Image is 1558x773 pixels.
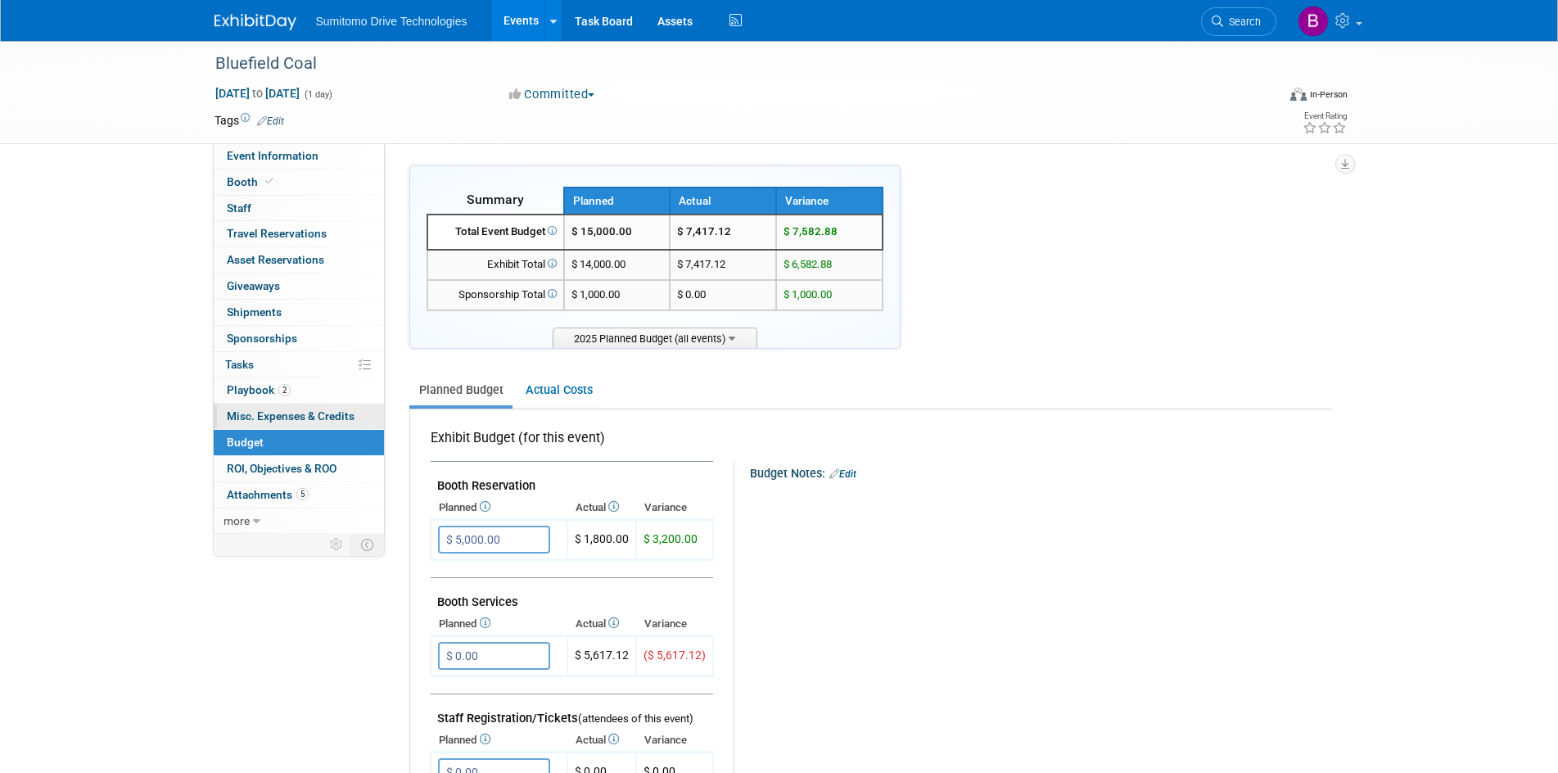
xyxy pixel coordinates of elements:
[467,192,524,207] span: Summary
[1290,88,1307,101] img: Format-Inperson.png
[316,15,467,28] span: Sumitomo Drive Technologies
[670,250,776,280] td: $ 7,417.12
[431,613,567,635] th: Planned
[776,188,883,215] th: Variance
[670,280,776,310] td: $ 0.00
[567,729,636,752] th: Actual
[431,578,713,613] td: Booth Services
[225,358,254,371] span: Tasks
[227,227,327,240] span: Travel Reservations
[567,496,636,519] th: Actual
[1223,16,1261,28] span: Search
[435,224,557,240] div: Total Event Budget
[350,534,384,555] td: Toggle Event Tabs
[214,273,384,299] a: Giveaways
[670,215,776,250] td: $ 7,417.12
[409,375,513,405] a: Planned Budget
[567,636,636,676] td: $ 5,617.12
[227,201,251,215] span: Staff
[1180,85,1348,110] div: Event Format
[227,436,264,449] span: Budget
[265,177,273,186] i: Booth reservation complete
[323,534,351,555] td: Personalize Event Tab Strip
[750,461,1330,482] div: Budget Notes:
[636,496,713,519] th: Variance
[431,496,567,519] th: Planned
[278,384,291,396] span: 2
[636,613,713,635] th: Variance
[214,456,384,481] a: ROI, Objectives & ROO
[644,532,698,545] span: $ 3,200.00
[571,258,625,270] span: $ 14,000.00
[227,175,277,188] span: Booth
[250,87,265,100] span: to
[431,462,713,497] td: Booth Reservation
[303,89,332,100] span: (1 day)
[214,143,384,169] a: Event Information
[227,149,318,162] span: Event Information
[214,509,384,534] a: more
[571,225,632,237] span: $ 15,000.00
[516,375,602,405] a: Actual Costs
[214,247,384,273] a: Asset Reservations
[227,253,324,266] span: Asset Reservations
[214,404,384,429] a: Misc. Expenses & Credits
[636,729,713,752] th: Variance
[214,430,384,455] a: Budget
[227,332,297,345] span: Sponsorships
[210,49,1252,79] div: Bluefield Coal
[431,429,707,456] div: Exhibit Budget (for this event)
[1298,6,1329,37] img: Brittany Mitchell
[214,482,384,508] a: Attachments5
[227,305,282,319] span: Shipments
[564,188,671,215] th: Planned
[567,613,636,635] th: Actual
[215,112,284,129] td: Tags
[214,196,384,221] a: Staff
[784,288,832,301] span: $ 1,000.00
[214,170,384,195] a: Booth
[257,115,284,127] a: Edit
[215,14,296,30] img: ExhibitDay
[504,86,601,103] button: Committed
[435,257,557,273] div: Exhibit Total
[224,514,250,527] span: more
[214,221,384,246] a: Travel Reservations
[215,86,300,101] span: [DATE] [DATE]
[784,258,832,270] span: $ 6,582.88
[1303,112,1347,120] div: Event Rating
[214,326,384,351] a: Sponsorships
[227,409,355,423] span: Misc. Expenses & Credits
[214,300,384,325] a: Shipments
[578,712,693,725] span: (attendees of this event)
[227,279,280,292] span: Giveaways
[227,462,336,475] span: ROI, Objectives & ROO
[214,377,384,403] a: Playbook2
[227,383,291,396] span: Playbook
[575,532,629,545] span: $ 1,800.00
[784,225,838,237] span: $ 7,582.88
[227,488,309,501] span: Attachments
[296,488,309,500] span: 5
[1309,88,1348,101] div: In-Person
[214,352,384,377] a: Tasks
[829,468,856,480] a: Edit
[431,729,567,752] th: Planned
[435,287,557,303] div: Sponsorship Total
[431,694,713,730] td: Staff Registration/Tickets
[571,288,620,301] span: $ 1,000.00
[553,328,757,348] span: 2025 Planned Budget (all events)
[644,649,706,662] span: ($ 5,617.12)
[670,188,776,215] th: Actual
[1201,7,1276,36] a: Search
